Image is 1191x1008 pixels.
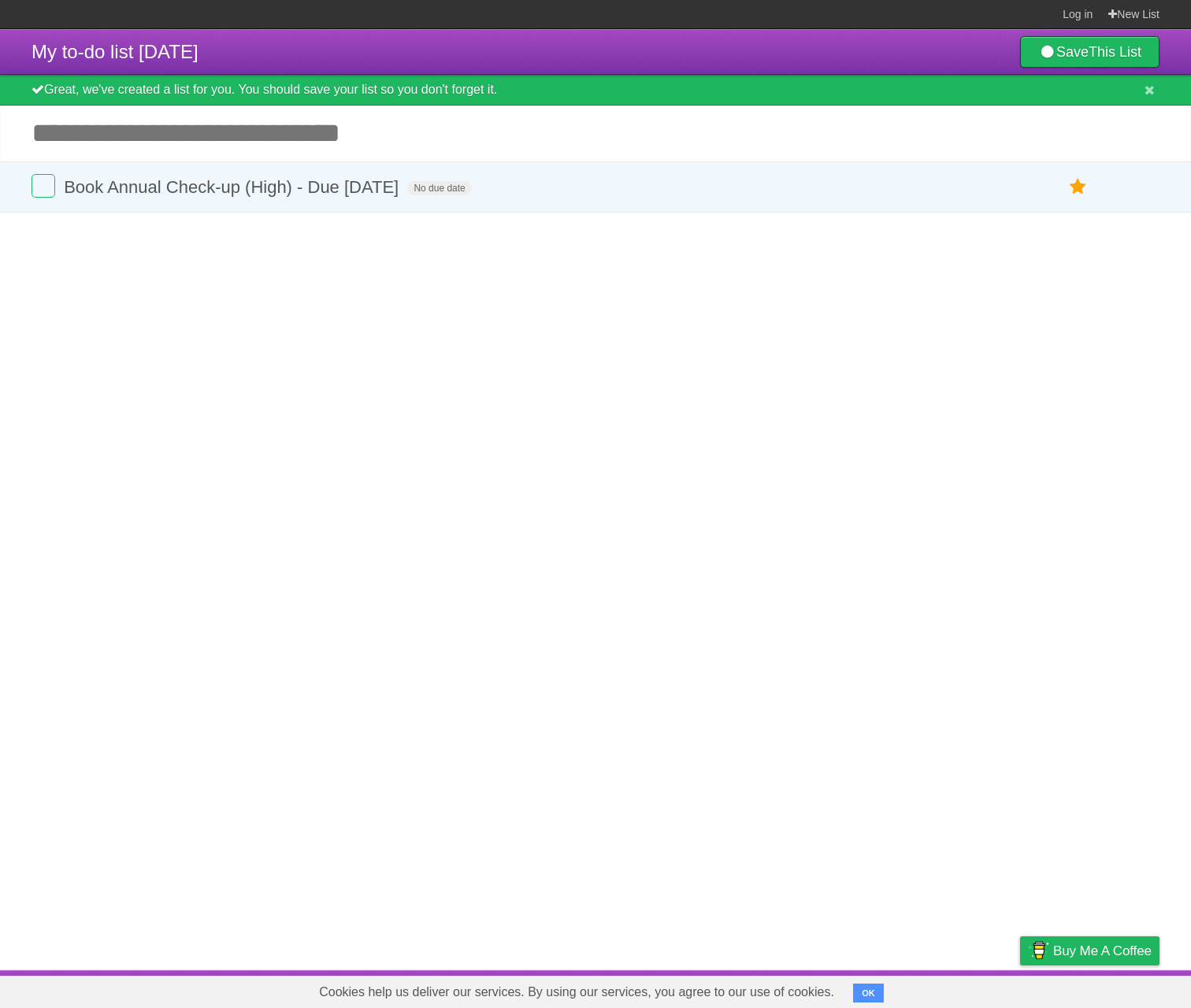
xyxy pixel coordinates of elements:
label: Done [32,174,55,198]
a: SaveThis List [1020,36,1159,68]
img: Buy me a coffee [1028,937,1049,964]
a: About [811,974,844,1004]
b: This List [1089,44,1141,60]
span: My to-do list [DATE] [32,41,198,62]
span: No due date [407,181,471,195]
a: Suggest a feature [1060,974,1159,1004]
span: Book Annual Check-up (High) - Due [DATE] [64,177,403,197]
span: Cookies help us deliver our services. By using our services, you agree to our use of cookies. [303,976,850,1008]
button: OK [853,984,884,1002]
span: Buy me a coffee [1053,937,1152,965]
a: Terms [946,974,981,1004]
a: Buy me a coffee [1020,936,1159,965]
label: Star task [1063,174,1093,200]
a: Developers [863,974,926,1004]
a: Privacy [1000,974,1041,1004]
